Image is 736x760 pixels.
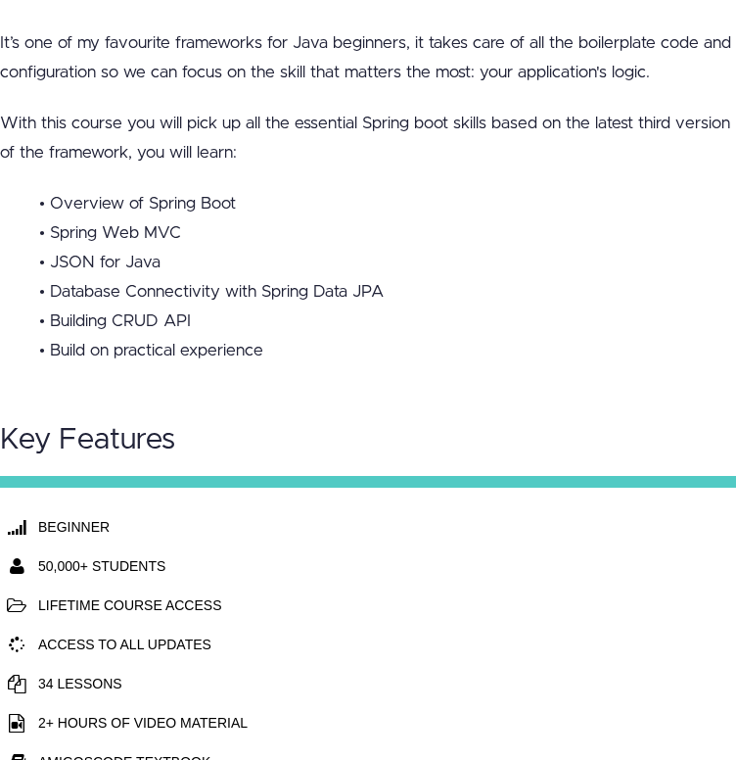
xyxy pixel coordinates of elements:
li: • Building CRUD API [39,307,736,336]
td: 34 LESSONS [33,664,253,703]
li: • Database Connectivity with Spring Data JPA [39,277,736,307]
th: 50,000+ STUDENTS [33,546,253,586]
td: ACCESS TO ALL UPDATES [33,625,253,664]
li: • JSON for Java [39,248,736,277]
th: BEGINNER [33,507,253,546]
li: • Overview of Spring Boot [39,189,736,218]
li: • Build on practical experience [39,336,736,365]
td: LIFETIME COURSE ACCESS [33,586,253,625]
li: • Spring Web MVC [39,218,736,248]
td: 2+ HOURS OF VIDEO MATERIAL [33,703,253,742]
